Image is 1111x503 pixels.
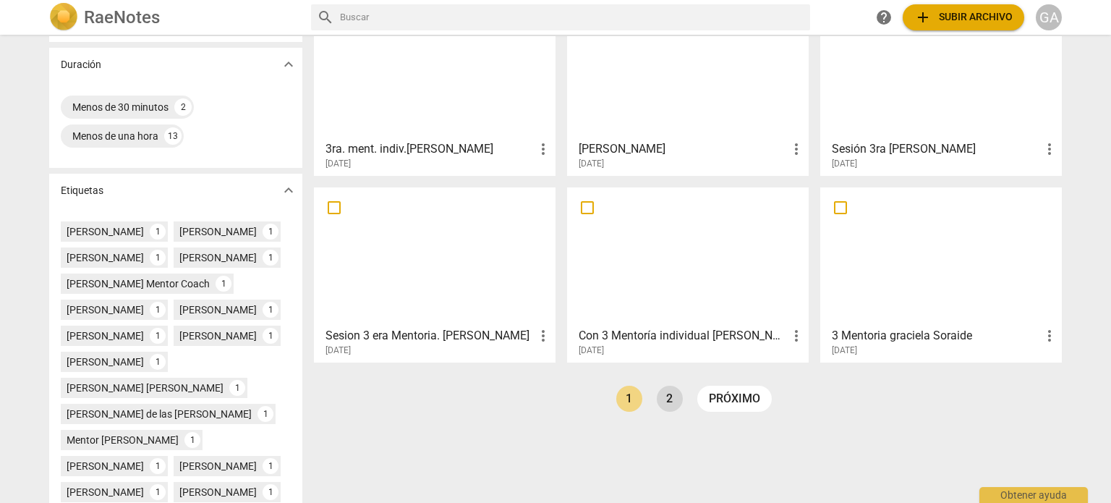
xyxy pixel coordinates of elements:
[825,6,1057,169] a: Sesión 3ra [PERSON_NAME][DATE]
[579,140,788,158] h3: Sofi Pinasco
[150,458,166,474] div: 1
[263,224,278,240] div: 1
[150,484,166,500] div: 1
[179,459,257,473] div: [PERSON_NAME]
[179,250,257,265] div: [PERSON_NAME]
[67,485,144,499] div: [PERSON_NAME]
[61,57,101,72] p: Duración
[319,6,550,169] a: 3ra. ment. indiv.[PERSON_NAME][DATE]
[263,302,278,318] div: 1
[67,303,144,317] div: [PERSON_NAME]
[164,127,182,145] div: 13
[49,3,78,32] img: Logo
[229,380,245,396] div: 1
[179,485,257,499] div: [PERSON_NAME]
[216,276,231,292] div: 1
[697,386,772,412] a: próximo
[535,140,552,158] span: more_vert
[579,345,604,357] span: [DATE]
[67,224,144,239] div: [PERSON_NAME]
[67,407,252,421] div: [PERSON_NAME] de las [PERSON_NAME]
[1041,140,1058,158] span: more_vert
[61,183,103,198] p: Etiquetas
[579,158,604,170] span: [DATE]
[280,56,297,73] span: expand_more
[832,327,1041,345] h3: 3 Mentoria graciela Soraide
[579,327,788,345] h3: Con 3 Mentoría individual Iva Carabetta
[184,432,200,448] div: 1
[72,129,158,143] div: Menos de una hora
[1036,4,1062,30] button: GA
[616,386,642,412] a: Page 1 is your current page
[319,193,550,356] a: Sesion 3 era Mentoria. [PERSON_NAME][DATE]
[263,328,278,344] div: 1
[572,6,804,169] a: [PERSON_NAME][DATE]
[150,302,166,318] div: 1
[832,158,857,170] span: [DATE]
[280,182,297,199] span: expand_more
[150,328,166,344] div: 1
[174,98,192,116] div: 2
[535,327,552,345] span: more_vert
[325,345,351,357] span: [DATE]
[875,9,893,26] span: help
[871,4,897,30] a: Obtener ayuda
[150,250,166,266] div: 1
[67,433,179,447] div: Mentor [PERSON_NAME]
[278,54,299,75] button: Mostrar más
[84,7,160,28] h2: RaeNotes
[179,303,257,317] div: [PERSON_NAME]
[825,193,1057,356] a: 3 Mentoria graciela Soraide[DATE]
[263,250,278,266] div: 1
[179,329,257,343] div: [PERSON_NAME]
[1041,327,1058,345] span: more_vert
[832,140,1041,158] h3: Sesión 3ra mentoría Hoty
[72,100,169,114] div: Menos de 30 minutos
[325,140,535,158] h3: 3ra. ment. indiv.Milagros-Arturo
[67,355,144,369] div: [PERSON_NAME]
[263,484,278,500] div: 1
[257,406,273,422] div: 1
[340,6,804,29] input: Buscar
[150,224,166,240] div: 1
[67,381,224,395] div: [PERSON_NAME] [PERSON_NAME]
[325,327,535,345] h3: Sesion 3 era Mentoria. Maria Mercedes
[67,329,144,343] div: [PERSON_NAME]
[657,386,683,412] a: Page 2
[263,458,278,474] div: 1
[832,345,857,357] span: [DATE]
[979,487,1088,503] div: Obtener ayuda
[325,158,351,170] span: [DATE]
[788,327,805,345] span: more_vert
[914,9,932,26] span: add
[572,193,804,356] a: Con 3 Mentoría individual [PERSON_NAME][DATE]
[49,3,299,32] a: LogoRaeNotes
[788,140,805,158] span: more_vert
[914,9,1013,26] span: Subir archivo
[317,9,334,26] span: search
[67,459,144,473] div: [PERSON_NAME]
[150,354,166,370] div: 1
[67,276,210,291] div: [PERSON_NAME] Mentor Coach
[903,4,1024,30] button: Subir
[179,224,257,239] div: [PERSON_NAME]
[278,179,299,201] button: Mostrar más
[67,250,144,265] div: [PERSON_NAME]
